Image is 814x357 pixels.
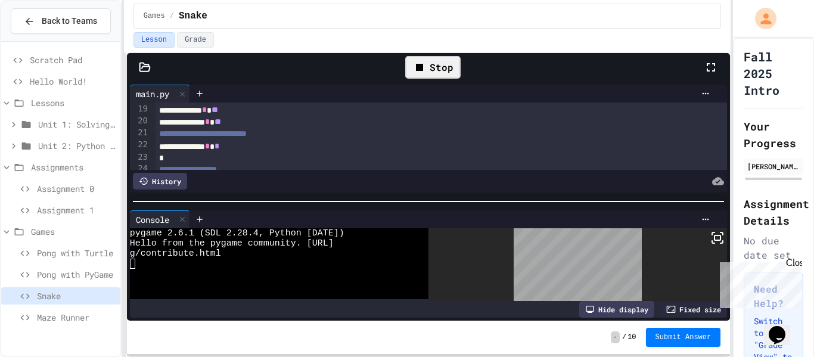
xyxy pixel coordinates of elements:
[627,333,636,342] span: 10
[130,88,175,100] div: main.py
[31,225,116,238] span: Games
[42,15,97,27] span: Back to Teams
[177,32,214,48] button: Grade
[37,311,116,324] span: Maze Runner
[37,290,116,302] span: Snake
[179,9,207,23] span: Snake
[747,161,800,172] div: [PERSON_NAME]
[130,210,190,228] div: Console
[660,301,727,318] div: Fixed size
[764,309,802,345] iframe: chat widget
[622,333,626,342] span: /
[130,228,344,238] span: pygame 2.6.1 (SDL 2.28.4, Python [DATE])
[30,75,116,88] span: Hello World!
[144,11,165,21] span: Games
[31,161,116,173] span: Assignments
[130,249,221,259] span: g/contribute.html
[133,173,187,190] div: History
[30,54,116,66] span: Scratch Pad
[38,118,116,131] span: Unit 1: Solving Problems in Computer Science
[31,97,116,109] span: Lessons
[133,32,175,48] button: Lesson
[130,163,150,175] div: 24
[130,115,150,127] div: 20
[405,56,461,79] div: Stop
[611,331,620,343] span: -
[130,151,150,163] div: 23
[37,247,116,259] span: Pong with Turtle
[130,85,190,103] div: main.py
[744,48,803,98] h1: Fall 2025 Intro
[130,238,334,249] span: Hello from the pygame community. [URL]
[38,139,116,152] span: Unit 2: Python Fundamentals
[744,118,803,151] h2: Your Progress
[5,5,82,76] div: Chat with us now!Close
[37,268,116,281] span: Pong with PyGame
[11,8,111,34] button: Back to Teams
[130,139,150,151] div: 22
[744,234,803,262] div: No due date set
[655,333,712,342] span: Submit Answer
[37,204,116,216] span: Assignment 1
[742,5,779,32] div: My Account
[170,11,174,21] span: /
[579,301,654,318] div: Hide display
[744,195,803,229] h2: Assignment Details
[37,182,116,195] span: Assignment 0
[130,213,175,226] div: Console
[130,127,150,139] div: 21
[715,257,802,308] iframe: chat widget
[646,328,721,347] button: Submit Answer
[130,103,150,115] div: 19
